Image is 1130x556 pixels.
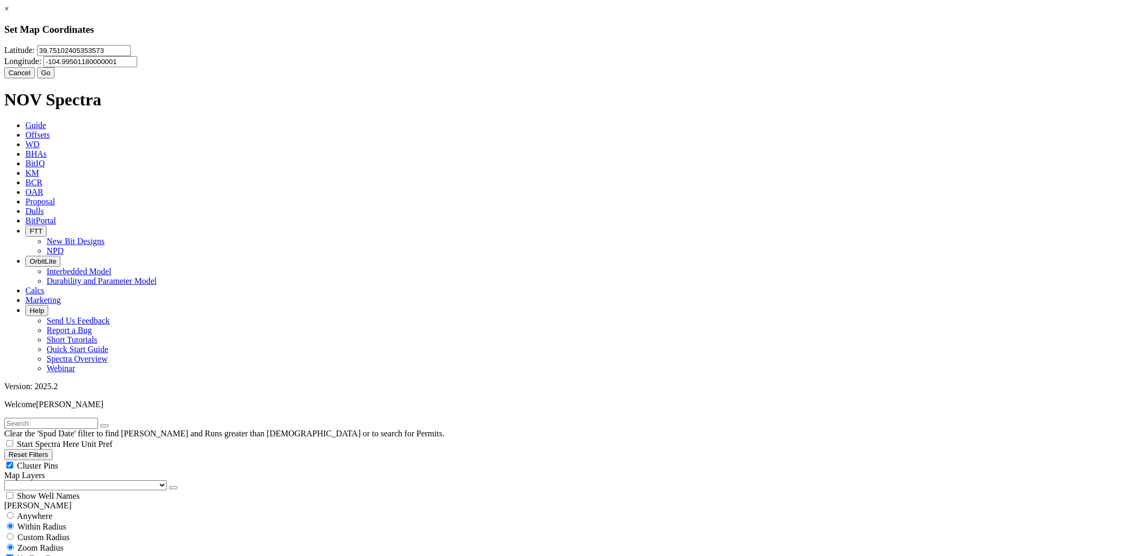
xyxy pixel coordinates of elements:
[17,440,79,449] span: Start Spectra Here
[4,57,41,66] label: Longitude:
[47,364,75,373] a: Webinar
[25,295,61,304] span: Marketing
[47,316,110,325] a: Send Us Feedback
[30,257,56,265] span: OrbitLite
[25,197,55,206] span: Proposal
[4,24,1126,35] h3: Set Map Coordinates
[47,354,108,363] a: Spectra Overview
[4,46,35,55] label: Latitude:
[25,216,56,225] span: BitPortal
[30,307,44,315] span: Help
[47,335,97,344] a: Short Tutorials
[25,121,46,130] span: Guide
[4,501,1126,510] div: [PERSON_NAME]
[4,429,444,438] span: Clear the 'Spud Date' filter to find [PERSON_NAME] and Runs greater than [DEMOGRAPHIC_DATA] or to...
[37,67,55,78] button: Go
[17,491,79,500] span: Show Well Names
[25,178,42,187] span: BCR
[4,400,1126,409] p: Welcome
[47,237,104,246] a: New Bit Designs
[47,267,111,276] a: Interbedded Model
[4,471,45,480] span: Map Layers
[47,345,108,354] a: Quick Start Guide
[4,90,1126,110] h1: NOV Spectra
[17,461,58,470] span: Cluster Pins
[47,276,157,285] a: Durability and Parameter Model
[17,522,66,531] span: Within Radius
[17,533,69,542] span: Custom Radius
[4,382,1126,391] div: Version: 2025.2
[25,168,39,177] span: KM
[47,326,92,335] a: Report a Bug
[81,440,112,449] span: Unit Pref
[25,187,43,196] span: OAR
[25,207,44,216] span: Dulls
[4,418,98,429] input: Search
[36,400,103,409] span: [PERSON_NAME]
[17,543,64,552] span: Zoom Radius
[25,286,45,295] span: Calcs
[17,512,52,521] span: Anywhere
[47,246,64,255] a: NPD
[25,130,50,139] span: Offsets
[4,449,52,460] button: Reset Filters
[30,227,42,235] span: FTT
[25,140,40,149] span: WD
[25,159,45,168] span: BitIQ
[4,4,9,13] a: ×
[25,149,47,158] span: BHAs
[4,67,35,78] button: Cancel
